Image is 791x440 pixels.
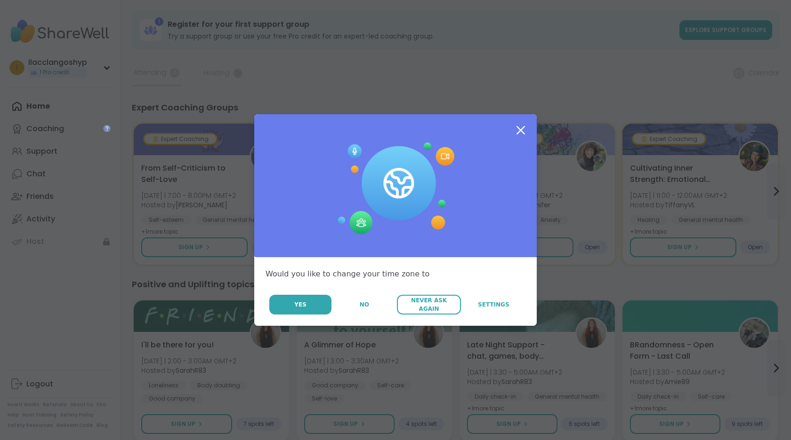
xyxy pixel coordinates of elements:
[402,296,456,313] span: Never Ask Again
[478,300,509,309] span: Settings
[397,295,460,314] button: Never Ask Again
[360,300,369,309] span: No
[332,295,396,314] button: No
[269,295,331,314] button: Yes
[294,300,307,309] span: Yes
[103,125,111,132] iframe: Spotlight
[462,295,525,314] a: Settings
[337,142,454,235] img: Session Experience
[266,268,525,280] div: Would you like to change your time zone to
